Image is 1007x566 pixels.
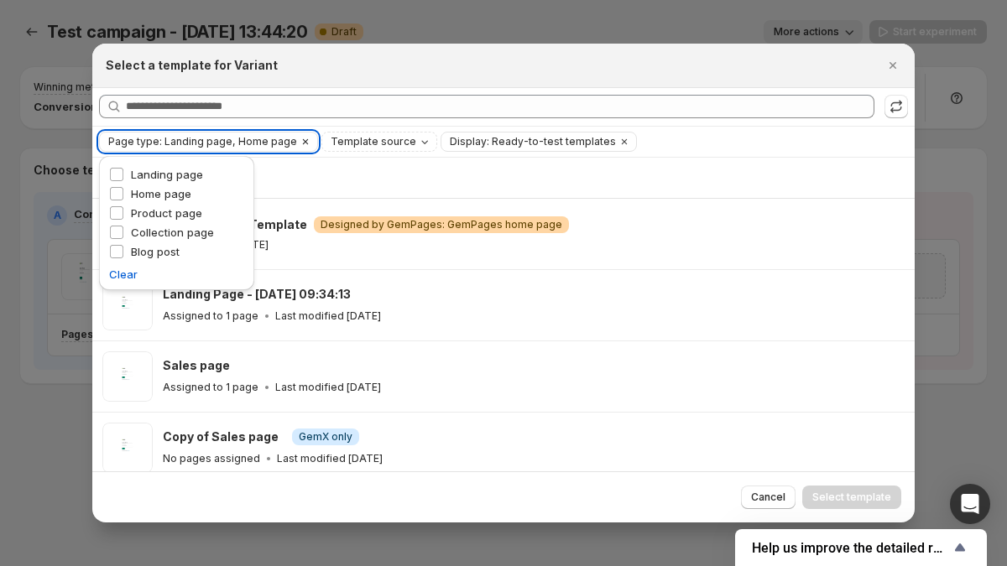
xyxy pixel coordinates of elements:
[751,491,785,504] span: Cancel
[131,206,202,220] span: Product page
[131,187,191,200] span: Home page
[881,54,905,77] button: Close
[752,540,950,556] span: Help us improve the detailed report for A/B campaigns
[616,132,633,151] button: Clear
[275,381,381,394] p: Last modified [DATE]
[441,132,616,151] button: Display: Ready-to-test templates
[131,226,214,239] span: Collection page
[163,428,279,445] h3: Copy of Sales page
[163,381,258,394] p: Assigned to 1 page
[950,484,990,524] div: Open Intercom Messenger
[109,266,138,283] button: Clear
[450,135,616,148] span: Display: Ready-to-test templates
[163,452,260,465] p: No pages assigned
[163,309,258,323] p: Assigned to 1 page
[322,132,436,151] button: Template source
[100,132,297,151] button: Page type: Landing page, Home page
[275,309,381,323] p: Last modified [DATE]
[321,218,562,231] span: Designed by GemPages: GemPages home page
[108,135,297,148] span: Page type: Landing page, Home page
[331,135,416,148] span: Template source
[277,452,383,465] p: Last modified [DATE]
[106,57,278,74] h2: Select a template for Variant
[131,245,180,258] span: Blog post
[741,486,796,509] button: Cancel
[299,430,352,444] span: GemX only
[163,357,230,374] h3: Sales page
[297,132,314,151] button: Clear
[752,537,970,558] button: Show survey - Help us improve the detailed report for A/B campaigns
[131,168,203,181] span: Landing page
